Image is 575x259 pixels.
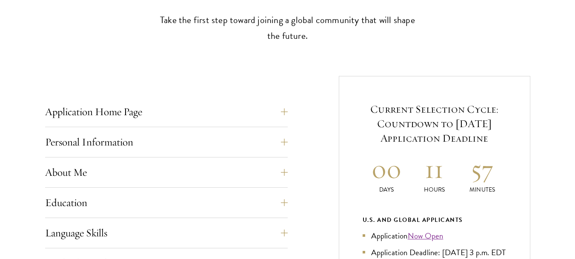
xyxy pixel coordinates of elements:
[458,185,506,194] p: Minutes
[45,162,288,183] button: About Me
[458,153,506,185] h2: 57
[45,192,288,213] button: Education
[45,132,288,152] button: Personal Information
[45,223,288,243] button: Language Skills
[410,185,458,194] p: Hours
[363,102,506,146] h5: Current Selection Cycle: Countdown to [DATE] Application Deadline
[363,230,506,242] li: Application
[363,215,506,225] div: U.S. and Global Applicants
[363,246,506,259] li: Application Deadline: [DATE] 3 p.m. EDT
[45,102,288,122] button: Application Home Page
[156,12,420,44] p: Take the first step toward joining a global community that will shape the future.
[363,153,411,185] h2: 00
[363,185,411,194] p: Days
[408,230,443,242] a: Now Open
[410,153,458,185] h2: 11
